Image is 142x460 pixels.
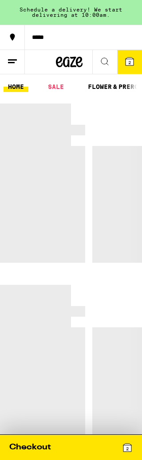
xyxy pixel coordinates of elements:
a: HOME [4,81,28,92]
span: 2 [128,60,131,65]
span: 2 [126,446,129,451]
a: SALE [43,81,68,92]
button: 2 [117,50,142,74]
div: Checkout [9,442,51,453]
